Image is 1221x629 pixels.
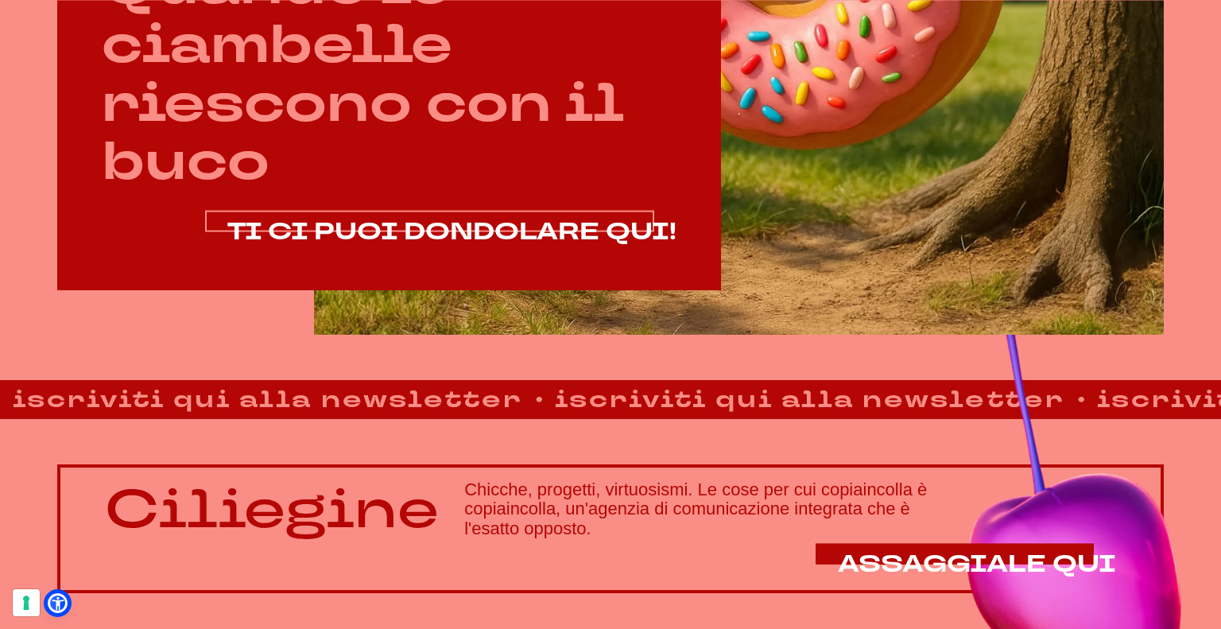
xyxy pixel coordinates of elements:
span: TI CI PUOI DONDOLARE QUI! [227,215,676,248]
button: Le tue preferenze relative al consenso per le tecnologie di tracciamento [13,589,40,616]
p: Ciliegine [105,480,439,539]
a: TI CI PUOI DONDOLARE QUI! [227,219,676,245]
strong: iscriviti qui alla newsletter [512,382,1048,417]
h3: Chicche, progetti, virtuosismi. Le cose per cui copiaincolla è copiaincolla, un'agenzia di comuni... [464,480,1116,538]
span: ASSAGGIALE QUI [838,548,1116,580]
a: ASSAGGIALE QUI [838,551,1116,577]
a: Open Accessibility Menu [48,593,68,613]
